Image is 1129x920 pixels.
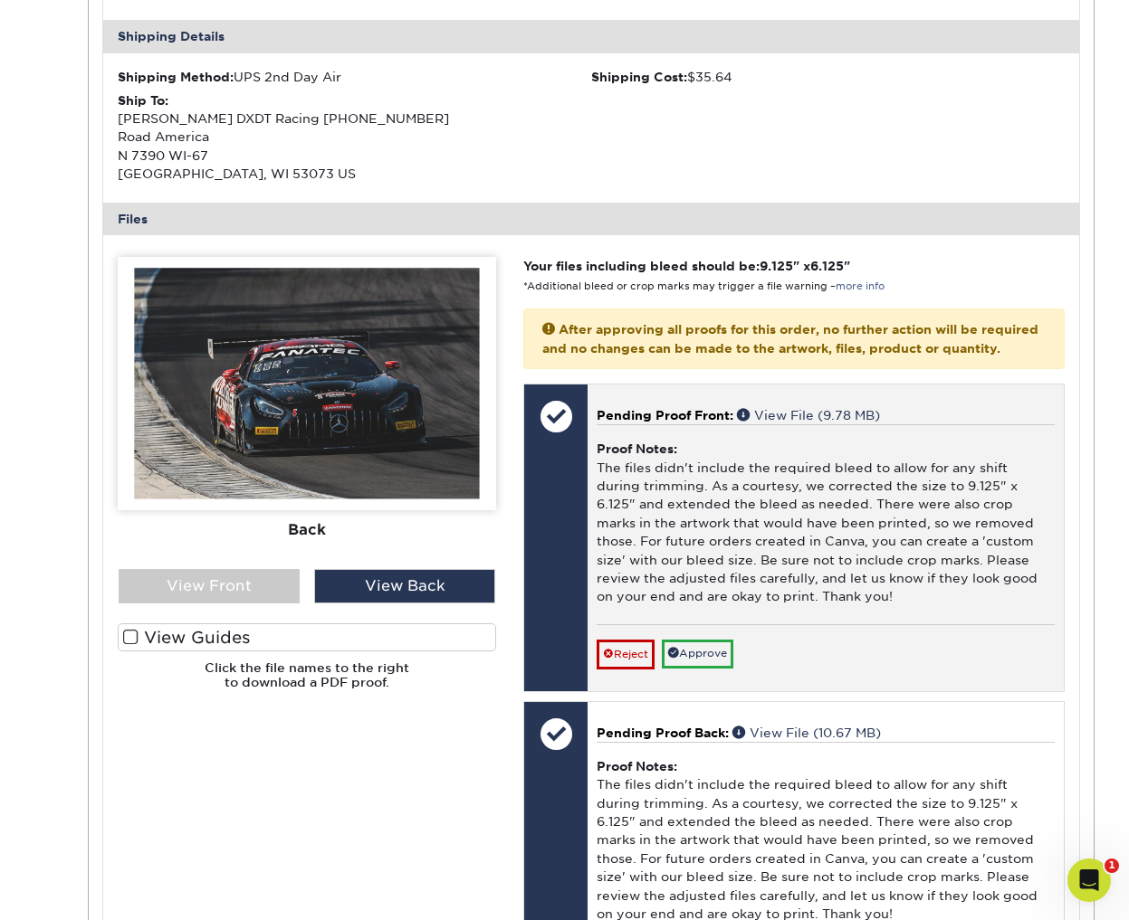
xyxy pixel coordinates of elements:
[810,259,844,273] span: 6.125
[118,91,591,184] div: [PERSON_NAME] DXDT Racing [PHONE_NUMBER] Road America N 7390 WI-67 [GEOGRAPHIC_DATA], WI 53073 US
[836,280,885,292] a: more info
[597,408,733,422] span: Pending Proof Front:
[118,511,496,551] div: Back
[597,640,655,669] a: Reject
[597,726,729,740] span: Pending Proof Back:
[118,623,496,651] label: View Guides
[314,569,495,603] div: View Back
[597,424,1054,624] div: The files didn't include the required bleed to allow for any shift during trimming. As a courtesy...
[119,569,300,603] div: View Front
[760,259,793,273] span: 9.125
[662,640,733,668] a: Approve
[542,322,1038,355] strong: After approving all proofs for this order, no further action will be required and no changes can ...
[737,408,880,422] a: View File (9.78 MB)
[1067,858,1111,902] iframe: Intercom live chat
[118,68,591,86] div: UPS 2nd Day Air
[103,203,1079,235] div: Files
[103,20,1079,52] div: Shipping Details
[591,70,687,84] strong: Shipping Cost:
[118,70,234,84] strong: Shipping Method:
[597,441,677,456] strong: Proof Notes:
[118,660,496,705] h6: Click the file names to the right to download a PDF proof.
[732,726,881,740] a: View File (10.67 MB)
[591,68,1065,86] div: $35.64
[5,865,154,914] iframe: Google Customer Reviews
[597,759,677,773] strong: Proof Notes:
[523,280,885,292] small: *Additional bleed or crop marks may trigger a file warning –
[1105,858,1119,873] span: 1
[118,93,168,108] strong: Ship To:
[523,259,850,273] strong: Your files including bleed should be: " x "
